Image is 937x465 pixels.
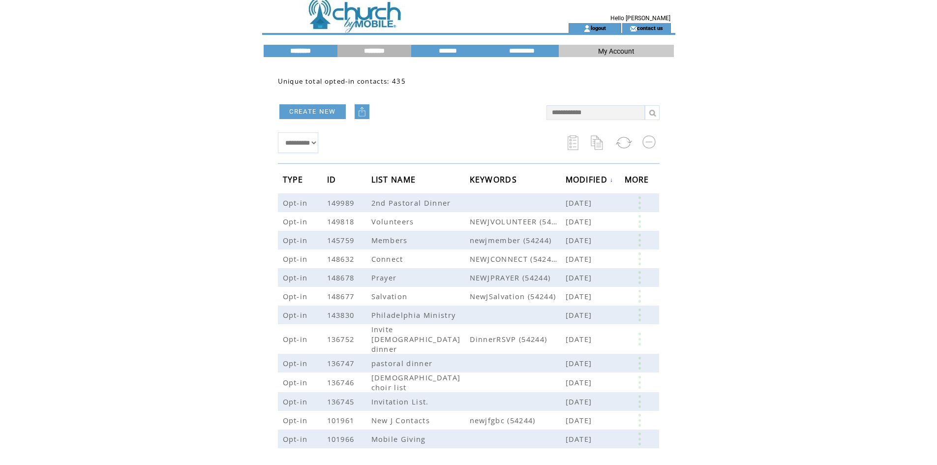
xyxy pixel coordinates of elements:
span: 148678 [327,273,357,282]
span: [DATE] [566,217,595,226]
span: [DATE] [566,415,595,425]
span: 101961 [327,415,357,425]
span: pastoral dinner [371,358,435,368]
span: [DATE] [566,434,595,444]
span: [DATE] [566,358,595,368]
span: Opt-in [283,397,310,406]
span: Opt-in [283,415,310,425]
span: NEWJCONNECT (54244),NEWJCONNECT-FLINT (54244) [470,254,566,264]
span: Opt-in [283,334,310,344]
span: 136752 [327,334,357,344]
span: 148632 [327,254,357,264]
span: NEWJVOLUNTEER (54244) [470,217,566,226]
span: My Account [598,47,635,55]
a: logout [591,25,606,31]
span: Opt-in [283,273,310,282]
span: Opt-in [283,377,310,387]
span: [DEMOGRAPHIC_DATA] choir list [371,372,461,392]
span: 136746 [327,377,357,387]
span: Members [371,235,410,245]
a: TYPE [283,176,306,182]
span: New J Contacts [371,415,433,425]
span: Volunteers [371,217,417,226]
span: [DATE] [566,254,595,264]
img: account_icon.gif [583,25,591,32]
span: Hello [PERSON_NAME] [610,15,670,22]
span: [DATE] [566,334,595,344]
img: contact_us_icon.gif [630,25,637,32]
span: 136745 [327,397,357,406]
span: DinnerRSVP (54244) [470,334,566,344]
span: NewJSalvation (54244) [470,291,566,301]
span: Opt-in [283,254,310,264]
span: Opt-in [283,198,310,208]
span: [DATE] [566,397,595,406]
span: Unique total opted-in contacts: 435 [278,77,406,86]
span: 149818 [327,217,357,226]
span: ID [327,172,339,190]
span: TYPE [283,172,306,190]
span: 2nd Pastoral Dinner [371,198,453,208]
span: Opt-in [283,291,310,301]
span: [DATE] [566,377,595,387]
span: NEWJPRAYER (54244) [470,273,566,282]
span: [DATE] [566,273,595,282]
span: MODIFIED [566,172,610,190]
span: MORE [625,172,652,190]
span: newjfgbc (54244) [470,415,566,425]
a: contact us [637,25,663,31]
span: Invitation List. [371,397,431,406]
span: [DATE] [566,291,595,301]
span: [DATE] [566,310,595,320]
span: Prayer [371,273,399,282]
a: ID [327,176,339,182]
span: Opt-in [283,434,310,444]
a: KEYWORDS [470,176,520,182]
span: [DATE] [566,235,595,245]
span: 145759 [327,235,357,245]
span: newjmember (54244) [470,235,566,245]
a: LIST NAME [371,176,419,182]
span: 149989 [327,198,357,208]
a: MODIFIED↓ [566,177,614,183]
span: Salvation [371,291,410,301]
span: 136747 [327,358,357,368]
span: Connect [371,254,406,264]
span: 143830 [327,310,357,320]
span: Philadelphia Ministry [371,310,458,320]
span: Opt-in [283,310,310,320]
span: Mobile Giving [371,434,428,444]
span: Invite [DEMOGRAPHIC_DATA] dinner [371,324,461,354]
span: Opt-in [283,217,310,226]
span: KEYWORDS [470,172,520,190]
span: 101966 [327,434,357,444]
span: Opt-in [283,358,310,368]
span: 148677 [327,291,357,301]
span: Opt-in [283,235,310,245]
span: LIST NAME [371,172,419,190]
span: [DATE] [566,198,595,208]
img: upload.png [357,107,367,117]
a: CREATE NEW [279,104,346,119]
